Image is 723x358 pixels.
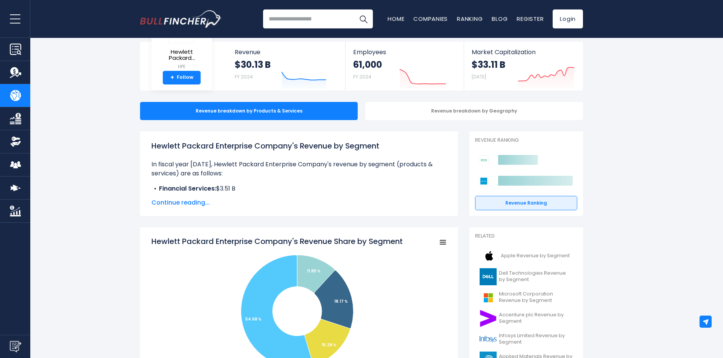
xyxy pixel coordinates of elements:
[235,73,253,80] small: FY 2024
[10,136,21,147] img: Ownership
[151,198,447,207] span: Continue reading...
[479,176,489,186] img: Cisco Systems competitors logo
[480,268,497,285] img: DELL logo
[464,42,582,91] a: Market Capitalization $33.11 B [DATE]
[227,42,346,91] a: Revenue $30.13 B FY 2024
[140,10,222,28] img: Bullfincher logo
[353,48,456,56] span: Employees
[475,308,577,329] a: Accenture plc Revenue by Segment
[472,59,505,70] strong: $33.11 B
[157,63,206,70] small: HPE
[388,15,404,23] a: Home
[140,10,221,28] a: Go to homepage
[475,266,577,287] a: Dell Technologies Revenue by Segment
[365,102,583,120] div: Revenue breakdown by Geography
[499,333,573,345] span: Infosys Limited Revenue by Segment
[472,73,486,80] small: [DATE]
[480,289,497,306] img: MSFT logo
[346,42,463,91] a: Employees 61,000 FY 2024
[235,59,271,70] strong: $30.13 B
[480,310,497,327] img: ACN logo
[354,9,373,28] button: Search
[157,49,206,61] span: Hewlett Packard...
[480,331,497,348] img: INFY logo
[140,102,358,120] div: Revenue breakdown by Products & Services
[235,48,338,56] span: Revenue
[151,160,447,178] p: In fiscal year [DATE], Hewlett Packard Enterprise Company's revenue by segment (products & servic...
[157,17,206,71] a: Hewlett Packard... HPE
[307,268,321,274] tspan: 11.85 %
[353,59,382,70] strong: 61,000
[475,245,577,266] a: Apple Revenue by Segment
[353,73,371,80] small: FY 2024
[475,137,577,144] p: Revenue Ranking
[480,247,499,264] img: AAPL logo
[475,329,577,350] a: Infosys Limited Revenue by Segment
[151,236,403,247] tspan: Hewlett Packard Enterprise Company's Revenue Share by Segment
[457,15,483,23] a: Ranking
[499,291,573,304] span: Microsoft Corporation Revenue by Segment
[499,312,573,325] span: Accenture plc Revenue by Segment
[159,184,216,193] b: Financial Services:
[553,9,583,28] a: Login
[479,155,489,165] img: Hewlett Packard Enterprise Company competitors logo
[472,48,575,56] span: Market Capitalization
[334,299,348,304] tspan: 18.17 %
[475,233,577,239] p: Related
[492,15,508,23] a: Blog
[245,316,262,322] tspan: 54.68 %
[475,287,577,308] a: Microsoft Corporation Revenue by Segment
[151,184,447,193] li: $3.51 B
[517,15,544,23] a: Register
[499,270,573,283] span: Dell Technologies Revenue by Segment
[475,196,577,210] a: Revenue Ranking
[501,253,570,259] span: Apple Revenue by Segment
[170,74,174,81] strong: +
[413,15,448,23] a: Companies
[151,140,447,152] h1: Hewlett Packard Enterprise Company's Revenue by Segment
[163,71,201,84] a: +Follow
[322,342,337,348] tspan: 15.29 %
